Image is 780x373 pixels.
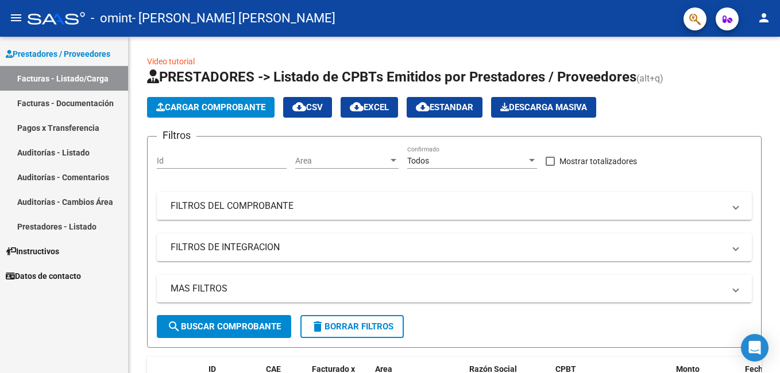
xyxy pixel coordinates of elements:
[156,102,265,112] span: Cargar Comprobante
[147,69,636,85] span: PRESTADORES -> Listado de CPBTs Emitidos por Prestadores / Proveedores
[283,97,332,118] button: CSV
[167,321,281,332] span: Buscar Comprobante
[300,315,404,338] button: Borrar Filtros
[157,234,752,261] mat-expansion-panel-header: FILTROS DE INTEGRACION
[292,100,306,114] mat-icon: cloud_download
[167,320,181,333] mat-icon: search
[157,127,196,143] h3: Filtros
[171,200,724,212] mat-panel-title: FILTROS DEL COMPROBANTE
[559,154,637,168] span: Mostrar totalizadores
[491,97,596,118] app-download-masive: Descarga masiva de comprobantes (adjuntos)
[157,192,752,220] mat-expansion-panel-header: FILTROS DEL COMPROBANTE
[171,282,724,295] mat-panel-title: MAS FILTROS
[757,11,771,25] mat-icon: person
[341,97,398,118] button: EXCEL
[6,245,59,258] span: Instructivos
[416,102,473,112] span: Estandar
[350,102,389,112] span: EXCEL
[636,73,663,84] span: (alt+q)
[157,275,752,302] mat-expansion-panel-header: MAS FILTROS
[6,48,110,60] span: Prestadores / Proveedores
[407,97,482,118] button: Estandar
[132,6,335,31] span: - [PERSON_NAME] [PERSON_NAME]
[491,97,596,118] button: Descarga Masiva
[157,315,291,338] button: Buscar Comprobante
[741,334,769,362] div: Open Intercom Messenger
[350,100,364,114] mat-icon: cloud_download
[147,57,195,66] a: Video tutorial
[311,321,393,332] span: Borrar Filtros
[295,156,388,166] span: Area
[147,97,275,118] button: Cargar Comprobante
[416,100,430,114] mat-icon: cloud_download
[311,320,325,333] mat-icon: delete
[500,102,587,112] span: Descarga Masiva
[6,270,81,282] span: Datos de contacto
[9,11,23,25] mat-icon: menu
[91,6,132,31] span: - omint
[292,102,323,112] span: CSV
[171,241,724,254] mat-panel-title: FILTROS DE INTEGRACION
[407,156,429,165] span: Todos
